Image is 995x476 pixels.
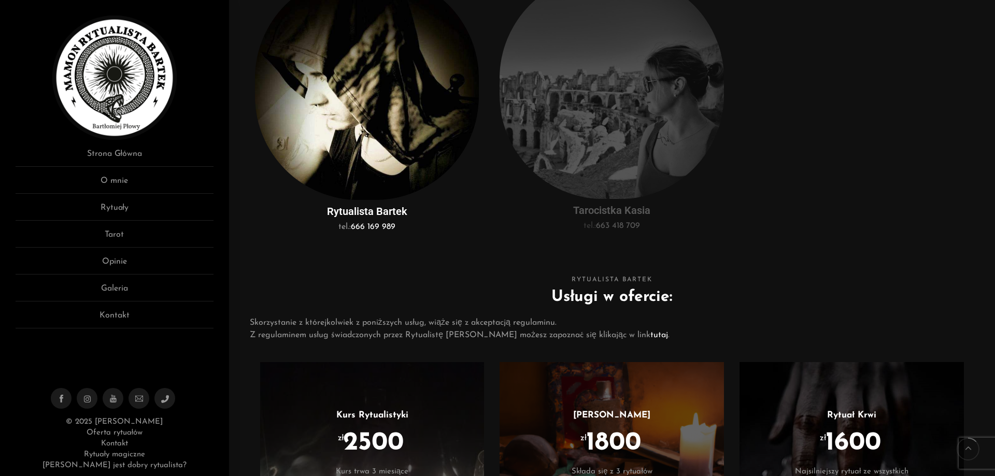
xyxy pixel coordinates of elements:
[16,175,214,194] a: O mnie
[42,461,187,469] a: [PERSON_NAME] jest dobry rytualista?
[255,205,479,218] h5: Rytualista Bartek
[250,316,974,341] p: Skorzystanie z którejkolwiek z poniższych usług, wiąże się z akceptacją regulaminu. Z regulaminem...
[16,228,214,248] a: Tarot
[827,411,876,420] a: Rytuał Krwi
[650,331,668,339] a: tutaj
[250,275,974,285] span: Rytualista Bartek
[351,223,395,231] a: 666 169 989
[16,148,214,167] a: Strona Główna
[84,451,145,458] a: Rytuały magiczne
[338,434,344,442] sup: zł
[596,222,640,230] a: 663 418 709
[16,255,214,275] a: Opinie
[16,282,214,301] a: Galeria
[16,309,214,328] a: Kontakt
[343,438,404,449] span: 2500
[573,411,650,420] a: [PERSON_NAME]
[52,16,177,140] img: Rytualista Bartek
[250,285,974,309] h2: Usługi w ofercie:
[502,220,721,232] p: tel.:
[101,440,128,448] a: Kontakt
[87,429,143,437] a: Oferta rytuałów
[258,221,477,233] p: tel.:
[500,204,724,217] h5: Tarocistka Kasia
[586,438,641,449] span: 1800
[16,201,214,221] a: Rytuały
[336,411,408,420] a: Kurs Rytualistyki
[826,438,881,449] span: 1600
[580,434,587,442] sup: zł
[820,434,826,442] sup: zł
